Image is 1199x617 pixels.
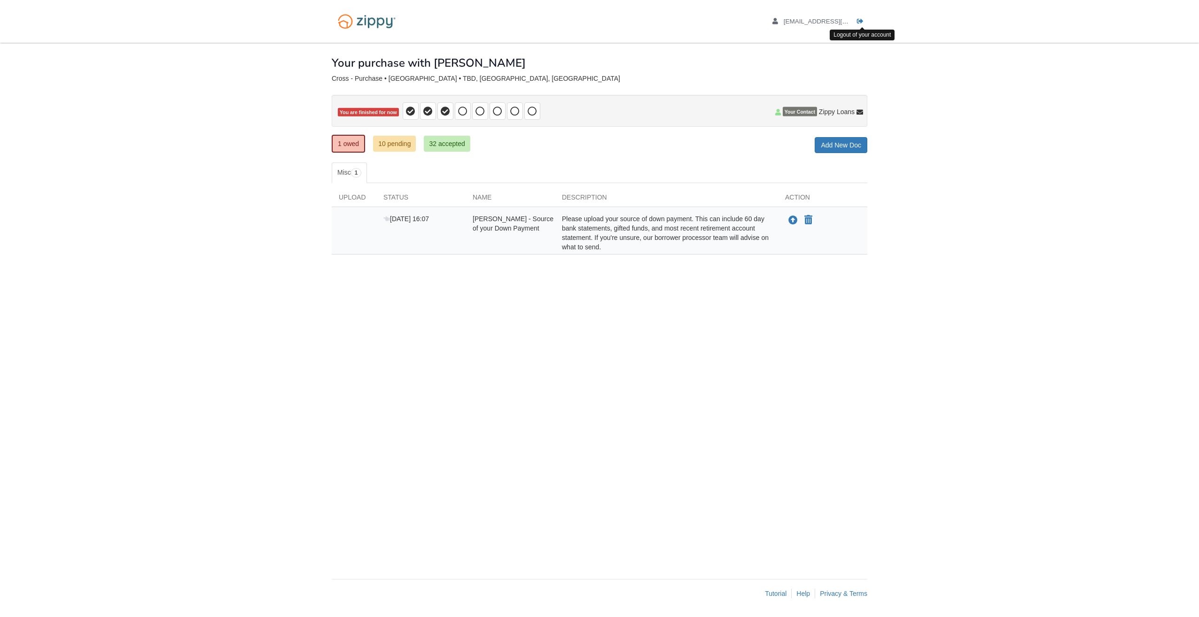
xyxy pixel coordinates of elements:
div: Logout of your account [830,30,895,40]
a: Privacy & Terms [820,590,867,597]
div: Cross - Purchase • [GEOGRAPHIC_DATA] • TBD, [GEOGRAPHIC_DATA], [GEOGRAPHIC_DATA] [332,75,867,83]
div: Action [778,193,867,207]
div: Description [555,193,778,207]
a: Misc [332,162,367,183]
span: funnylemon55@gmail.com [784,18,891,25]
a: Log out [857,18,867,27]
span: [PERSON_NAME] - Source of your Down Payment [473,215,553,232]
button: Declare Robert Cross - Source of your Down Payment not applicable [803,215,813,226]
a: Tutorial [765,590,786,597]
a: 32 accepted [424,136,470,152]
div: Upload [332,193,376,207]
span: Your Contact [783,107,817,116]
span: [DATE] 16:07 [383,215,429,223]
a: Add New Doc [815,137,867,153]
a: Help [796,590,810,597]
button: Upload Robert Cross - Source of your Down Payment [787,214,799,226]
a: 10 pending [373,136,416,152]
span: 1 [351,168,362,177]
div: Please upload your source of down payment. This can include 60 day bank statements, gifted funds,... [555,214,778,252]
img: Logo [332,9,402,33]
span: You are finished for now [338,108,399,117]
a: 1 owed [332,135,365,153]
span: Zippy Loans [819,107,855,116]
div: Name [466,193,555,207]
h1: Your purchase with [PERSON_NAME] [332,57,526,69]
a: edit profile [772,18,891,27]
div: Status [376,193,466,207]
